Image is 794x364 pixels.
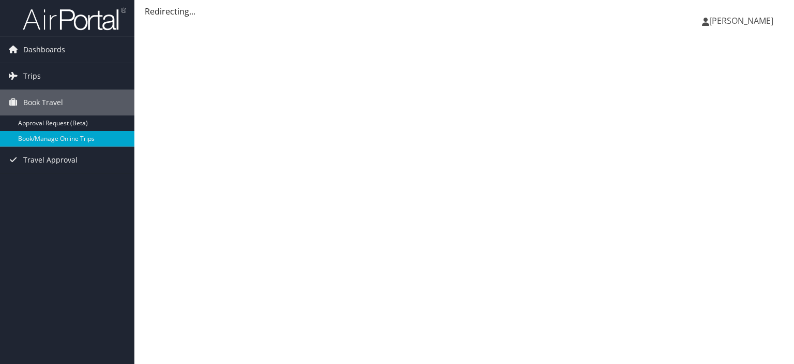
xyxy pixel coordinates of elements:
[709,15,773,26] span: [PERSON_NAME]
[23,147,78,173] span: Travel Approval
[23,90,63,115] span: Book Travel
[23,37,65,63] span: Dashboards
[145,5,784,18] div: Redirecting...
[702,5,784,36] a: [PERSON_NAME]
[23,7,126,31] img: airportal-logo.png
[23,63,41,89] span: Trips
